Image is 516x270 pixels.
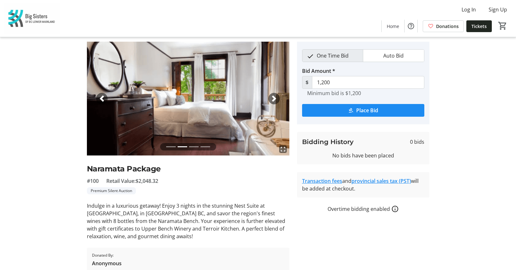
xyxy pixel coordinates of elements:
a: Home [382,20,404,32]
span: Anonymous [92,260,122,267]
mat-icon: fullscreen [279,145,287,153]
div: and will be added at checkout. [302,177,424,192]
span: Tickets [471,23,487,30]
span: Log In [462,6,476,13]
a: Tickets [466,20,492,32]
h3: Bidding History [302,137,354,147]
a: provincial sales tax (PST) [351,177,411,184]
span: Donations [436,23,459,30]
a: Donations [423,20,464,32]
a: Transaction fees [302,177,342,184]
span: Home [387,23,399,30]
button: Cart [497,20,508,31]
span: Retail Value: $2,048.32 [106,177,158,185]
span: Place Bid [356,107,378,114]
tr-label-badge: Premium Silent Auction [87,187,136,194]
button: Log In [456,4,481,15]
img: Big Sisters of BC Lower Mainland's Logo [4,3,60,34]
tr-hint: Minimum bid is $1,200 [307,90,361,96]
div: No bids have been placed [302,152,424,159]
p: Indulge in a luxurious getaway! Enjoy 3 nights in the stunning Nest Suite at [GEOGRAPHIC_DATA], i... [87,202,289,240]
span: 0 bids [410,138,424,146]
button: Help [405,20,417,32]
span: Donated By: [92,253,122,258]
span: $ [302,76,312,89]
label: Bid Amount * [302,67,335,75]
button: Place Bid [302,104,424,117]
span: Auto Bid [379,50,407,62]
a: How overtime bidding works for silent auctions [391,205,399,213]
span: One Time Bid [313,50,352,62]
span: Sign Up [489,6,507,13]
h2: Naramata Package [87,163,289,175]
span: #100 [87,177,99,185]
div: Overtime bidding enabled [297,205,429,213]
button: Sign Up [484,4,512,15]
img: Image [87,42,289,156]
